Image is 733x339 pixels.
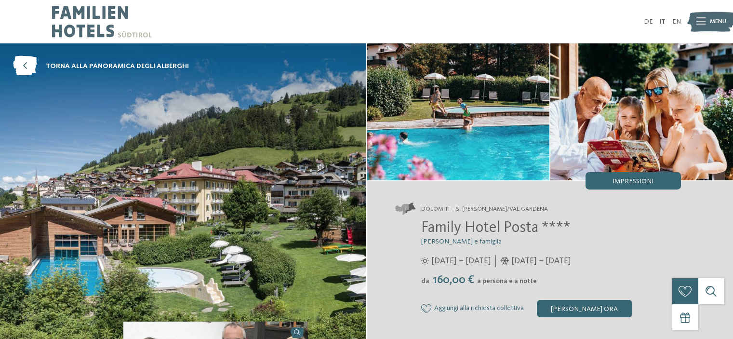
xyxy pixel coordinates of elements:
a: torna alla panoramica degli alberghi [13,56,189,76]
div: [PERSON_NAME] ora [537,300,632,317]
span: da [421,278,429,285]
span: Aggiungi alla richiesta collettiva [434,305,524,312]
i: Orari d'apertura inverno [500,257,509,265]
span: a persona e a notte [477,278,537,285]
i: Orari d'apertura estate [421,257,429,265]
a: DE [644,18,653,25]
span: [DATE] – [DATE] [431,255,491,267]
a: IT [659,18,666,25]
span: Impressioni [613,178,653,185]
span: 160,00 € [430,274,476,286]
span: torna alla panoramica degli alberghi [46,61,189,71]
span: Dolomiti – S. [PERSON_NAME]/Val Gardena [421,205,548,214]
span: Menu [710,17,726,26]
a: EN [672,18,681,25]
span: [DATE] – [DATE] [511,255,571,267]
img: Family hotel in Val Gardena: un luogo speciale [550,43,733,180]
img: Family hotel in Val Gardena: un luogo speciale [367,43,550,180]
span: [PERSON_NAME] e famiglia [421,238,502,245]
span: Family Hotel Posta **** [421,220,571,236]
